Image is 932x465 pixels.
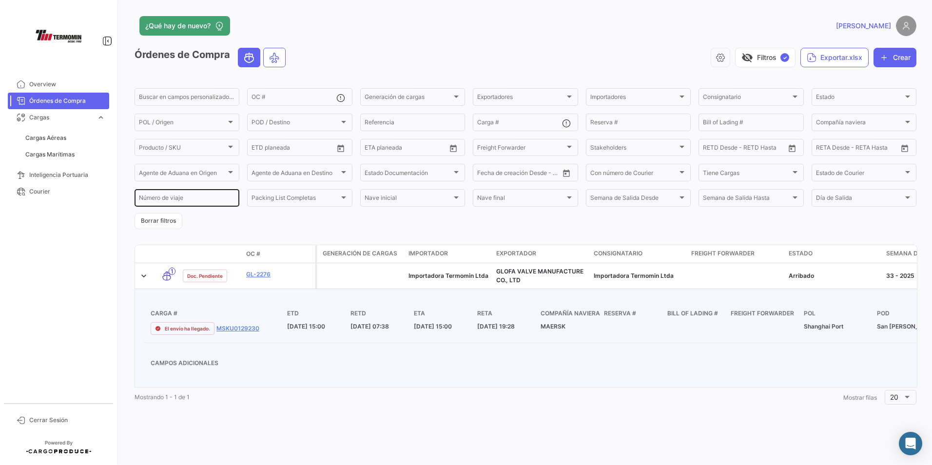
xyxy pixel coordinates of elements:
[816,120,903,127] span: Compañía naviera
[187,272,223,280] span: Doc. Pendiente
[246,250,260,258] span: OC #
[252,171,339,177] span: Agente de Aduana en Destino
[446,141,461,155] button: Open calendar
[252,146,269,153] input: Desde
[816,95,903,102] span: Estado
[896,16,916,36] img: placeholder-user.png
[703,95,790,102] span: Consignatario
[477,171,495,177] input: Desde
[8,76,109,93] a: Overview
[789,271,878,280] div: Arribado
[840,146,879,153] input: Hasta
[816,146,834,153] input: Desde
[541,323,565,330] span: MAERSK
[492,245,590,263] datatable-header-cell: Exportador
[800,48,869,67] button: Exportar.xlsx
[604,309,667,318] h4: Reserva #
[317,245,405,263] datatable-header-cell: Generación de cargas
[789,249,813,258] span: Estado
[836,21,891,31] span: [PERSON_NAME]
[477,196,564,203] span: Nave final
[276,146,315,153] input: Hasta
[741,52,753,63] span: visibility_off
[25,134,66,142] span: Cargas Aéreas
[216,324,259,333] a: MSKU0129230
[246,270,311,279] a: GL-2276
[405,245,492,263] datatable-header-cell: Importador
[8,167,109,183] a: Inteligencia Portuaria
[242,246,315,262] datatable-header-cell: OC #
[323,249,397,258] span: Generación de cargas
[897,141,912,155] button: Open calendar
[333,141,348,155] button: Open calendar
[541,309,604,318] h4: Compañía naviera
[169,268,175,275] span: 1
[804,323,844,330] span: Shanghai Port
[252,120,339,127] span: POD / Destino
[408,272,488,279] span: Importadora Termomin Ltda
[735,48,796,67] button: visibility_offFiltros✓
[414,323,452,330] span: [DATE] 15:00
[477,95,564,102] span: Exportadores
[703,196,790,203] span: Semana de Salida Hasta
[804,309,877,318] h4: POL
[8,93,109,109] a: Órdenes de Compra
[590,95,678,102] span: Importadores
[496,268,583,284] span: GLOFA VALVE MANUFACTURE CO., LTD
[165,325,210,332] span: El envío ha llegado.
[477,323,515,330] span: [DATE] 19:28
[29,416,105,425] span: Cerrar Sesión
[238,48,260,67] button: Ocean
[365,171,452,177] span: Estado Documentación
[590,171,678,177] span: Con número de Courier
[29,171,105,179] span: Inteligencia Portuaria
[365,196,452,203] span: Nave inicial
[594,249,642,258] span: Consignatario
[145,21,211,31] span: ¿Qué hay de nuevo?
[139,271,149,281] a: Expand/Collapse Row
[727,146,766,153] input: Hasta
[135,48,289,67] h3: Órdenes de Compra
[139,171,226,177] span: Agente de Aduana en Origen
[135,213,182,229] button: Borrar filtros
[785,141,799,155] button: Open calendar
[287,309,350,318] h4: ETD
[780,53,789,62] span: ✓
[731,309,804,318] h4: Freight Forwarder
[667,309,731,318] h4: Bill of Lading #
[287,323,325,330] span: [DATE] 15:00
[34,12,83,60] img: 4bab769a-47af-454d-b98d-ff5772ca915d.jpeg
[691,249,755,258] span: Freight Forwarder
[139,16,230,36] button: ¿Qué hay de nuevo?
[816,196,903,203] span: Día de Salida
[785,245,882,263] datatable-header-cell: Estado
[135,393,190,401] span: Mostrando 1 - 1 de 1
[350,309,414,318] h4: RETD
[590,146,678,153] span: Stakeholders
[139,146,226,153] span: Producto / SKU
[590,196,678,203] span: Semana de Salida Desde
[687,245,785,263] datatable-header-cell: Freight Forwarder
[25,150,75,159] span: Cargas Marítimas
[389,146,428,153] input: Hasta
[264,48,285,67] button: Air
[29,113,93,122] span: Cargas
[139,120,226,127] span: POL / Origen
[594,272,674,279] span: Importadora Termomin Ltda
[252,196,339,203] span: Packing List Completas
[179,250,242,258] datatable-header-cell: Estado Doc.
[559,166,574,180] button: Open calendar
[590,245,687,263] datatable-header-cell: Consignatario
[816,171,903,177] span: Estado de Courier
[890,393,898,401] span: 20
[843,394,877,401] span: Mostrar filas
[8,183,109,200] a: Courier
[29,97,105,105] span: Órdenes de Compra
[21,147,109,162] a: Cargas Marítimas
[408,249,448,258] span: Importador
[703,146,720,153] input: Desde
[97,113,105,122] span: expand_more
[29,80,105,89] span: Overview
[502,171,541,177] input: Hasta
[155,250,179,258] datatable-header-cell: Modo de Transporte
